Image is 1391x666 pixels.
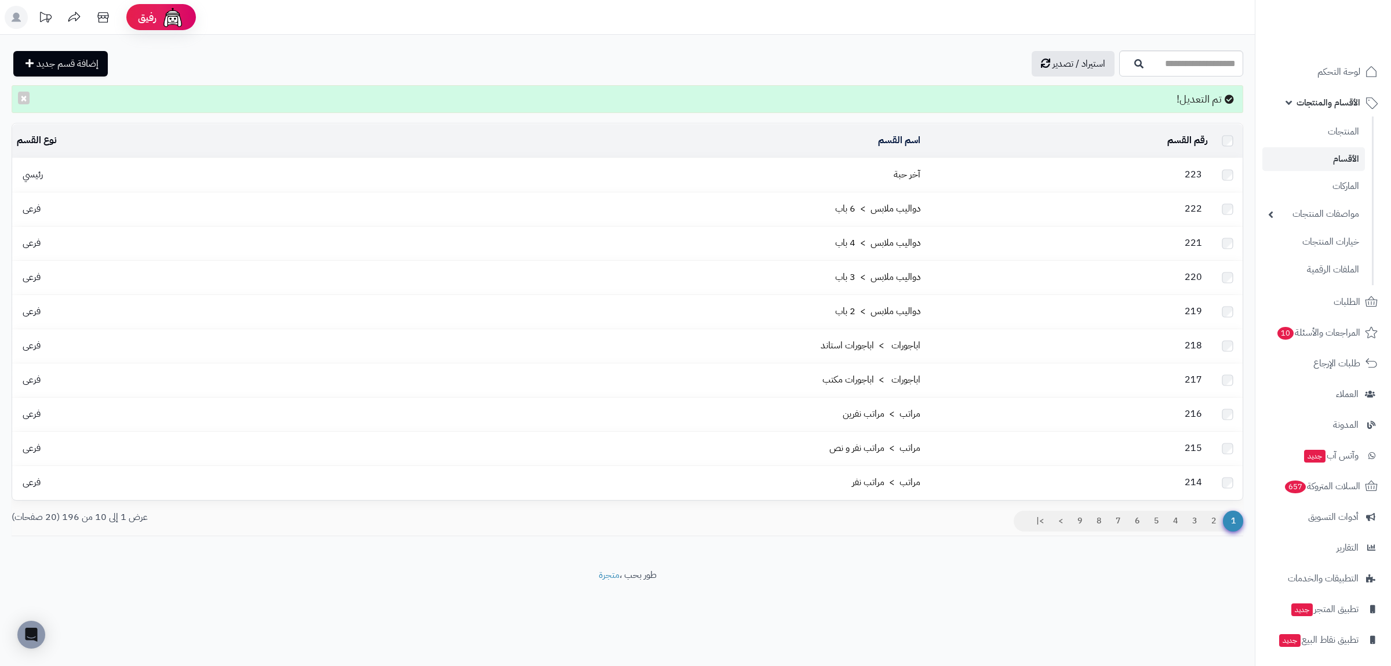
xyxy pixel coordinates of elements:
[1179,168,1208,181] span: 223
[1304,450,1326,463] span: جديد
[1317,64,1360,80] span: لوحة التحكم
[1262,319,1384,347] a: المراجعات والأسئلة10
[1262,503,1384,531] a: أدوات التسويق
[1262,472,1384,500] a: السلات المتروكة657
[1179,202,1208,216] span: 222
[18,92,30,104] button: ×
[17,339,46,352] span: فرعى
[1297,94,1360,111] span: الأقسام والمنتجات
[1185,511,1204,532] a: 3
[161,6,184,29] img: ai-face.png
[1179,441,1208,455] span: 215
[17,407,46,421] span: فرعى
[1288,570,1359,587] span: التطبيقات والخدمات
[1179,373,1208,387] span: 217
[12,124,296,158] td: نوع القسم
[843,407,920,421] a: مراتب > مراتب نفرين
[1262,595,1384,623] a: تطبيق المتجرجديد
[37,57,99,71] span: إضافة قسم جديد
[1333,417,1359,433] span: المدونة
[1279,634,1301,647] span: جديد
[1262,534,1384,562] a: التقارير
[17,304,46,318] span: فرعى
[17,168,49,181] span: رئيسي
[138,10,156,24] span: رفيق
[1262,288,1384,316] a: الطلبات
[1337,540,1359,556] span: التقارير
[1262,565,1384,592] a: التطبيقات والخدمات
[835,236,920,250] a: دواليب ملابس > 4 باب
[1089,511,1109,532] a: 8
[1032,51,1115,77] a: استيراد / تصدير
[1127,511,1147,532] a: 6
[822,373,920,387] a: اباجورات > اباجورات مكتب
[1312,10,1380,34] img: logo-2.png
[1262,442,1384,470] a: وآتس آبجديد
[1179,236,1208,250] span: 221
[1146,511,1166,532] a: 5
[17,236,46,250] span: فرعى
[1262,350,1384,377] a: طلبات الإرجاع
[1262,257,1365,282] a: الملفات الرقمية
[1313,355,1360,372] span: طلبات الإرجاع
[1179,339,1208,352] span: 218
[1053,57,1105,71] span: استيراد / تصدير
[12,85,1243,113] div: تم التعديل!
[1262,58,1384,86] a: لوحة التحكم
[1276,325,1360,341] span: المراجعات والأسئلة
[821,339,920,352] a: اباجورات > اباجورات استاند
[1204,511,1224,532] a: 2
[1278,632,1359,648] span: تطبيق نقاط البيع
[1291,603,1313,616] span: جديد
[17,373,46,387] span: فرعى
[31,6,60,32] a: تحديثات المنصة
[1179,304,1208,318] span: 219
[17,202,46,216] span: فرعى
[1277,326,1295,340] span: 10
[1262,174,1365,199] a: الماركات
[3,511,628,524] div: عرض 1 إلى 10 من 196 (20 صفحات)
[835,304,920,318] a: دواليب ملابس > 2 باب
[1303,447,1359,464] span: وآتس آب
[878,133,920,147] a: اسم القسم
[1262,411,1384,439] a: المدونة
[1334,294,1360,310] span: الطلبات
[1308,509,1359,525] span: أدوات التسويق
[835,202,920,216] a: دواليب ملابس > 6 باب
[17,270,46,284] span: فرعى
[1262,626,1384,654] a: تطبيق نقاط البيعجديد
[1070,511,1090,532] a: 9
[1290,601,1359,617] span: تطبيق المتجر
[1284,480,1307,494] span: 657
[1262,380,1384,408] a: العملاء
[1029,511,1051,532] a: >|
[1262,147,1365,171] a: الأقسام
[17,441,46,455] span: فرعى
[1284,478,1360,494] span: السلات المتروكة
[852,475,920,489] a: مراتب > مراتب نفر
[1179,475,1208,489] span: 214
[1166,511,1185,532] a: 4
[1262,230,1365,254] a: خيارات المنتجات
[17,475,46,489] span: فرعى
[1262,119,1365,144] a: المنتجات
[17,621,45,649] div: Open Intercom Messenger
[13,51,108,77] a: إضافة قسم جديد
[1179,270,1208,284] span: 220
[835,270,920,284] a: دواليب ملابس > 3 باب
[599,568,620,582] a: متجرة
[894,168,920,181] a: آخر حبة
[1051,511,1070,532] a: >
[1223,511,1243,532] span: 1
[829,441,920,455] a: مراتب > مراتب نفر و نص
[1108,511,1128,532] a: 7
[1262,202,1365,227] a: مواصفات المنتجات
[930,134,1208,147] div: رقم القسم
[1179,407,1208,421] span: 216
[1336,386,1359,402] span: العملاء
